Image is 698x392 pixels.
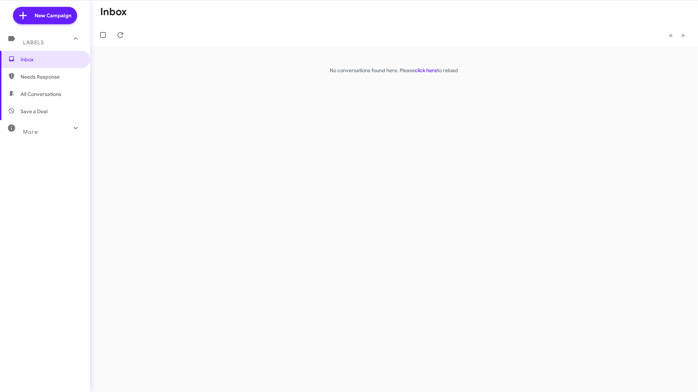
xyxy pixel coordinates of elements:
[23,129,38,135] span: More
[21,91,61,98] span: All Conversations
[100,6,127,18] h1: Inbox
[21,56,82,63] span: Inbox
[21,73,82,80] span: Needs Response
[35,12,71,19] span: New Campaign
[665,28,689,43] nav: Page navigation example
[90,67,698,74] p: No conversations found here. Please to reload
[669,31,673,40] span: «
[664,28,677,43] button: Previous
[681,31,685,40] span: »
[21,108,48,115] span: Save a Deal
[677,28,689,43] button: Next
[13,7,77,24] a: New Campaign
[23,39,44,46] span: Labels
[415,67,437,74] a: click here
